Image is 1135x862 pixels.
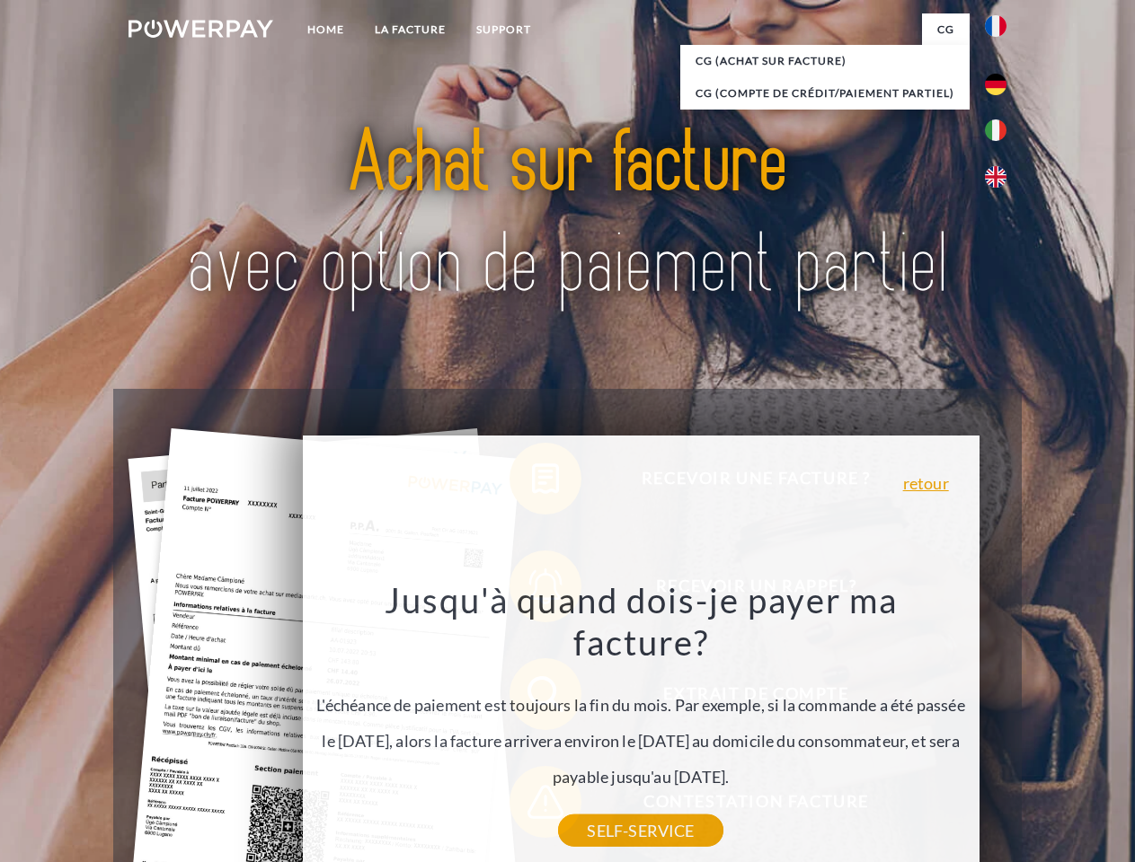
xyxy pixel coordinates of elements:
img: en [985,166,1006,188]
img: logo-powerpay-white.svg [129,20,273,38]
img: title-powerpay_fr.svg [172,86,963,344]
img: de [985,74,1006,95]
a: retour [903,475,949,491]
img: fr [985,15,1006,37]
a: CG (Compte de crédit/paiement partiel) [680,77,970,110]
h3: Jusqu'à quand dois-je payer ma facture? [313,578,969,664]
div: L'échéance de paiement est toujours la fin du mois. Par exemple, si la commande a été passée le [... [313,578,969,831]
a: Home [292,13,359,46]
a: CG (achat sur facture) [680,45,970,77]
img: it [985,119,1006,141]
a: LA FACTURE [359,13,461,46]
a: CG [922,13,970,46]
a: Support [461,13,546,46]
a: SELF-SERVICE [558,814,723,847]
